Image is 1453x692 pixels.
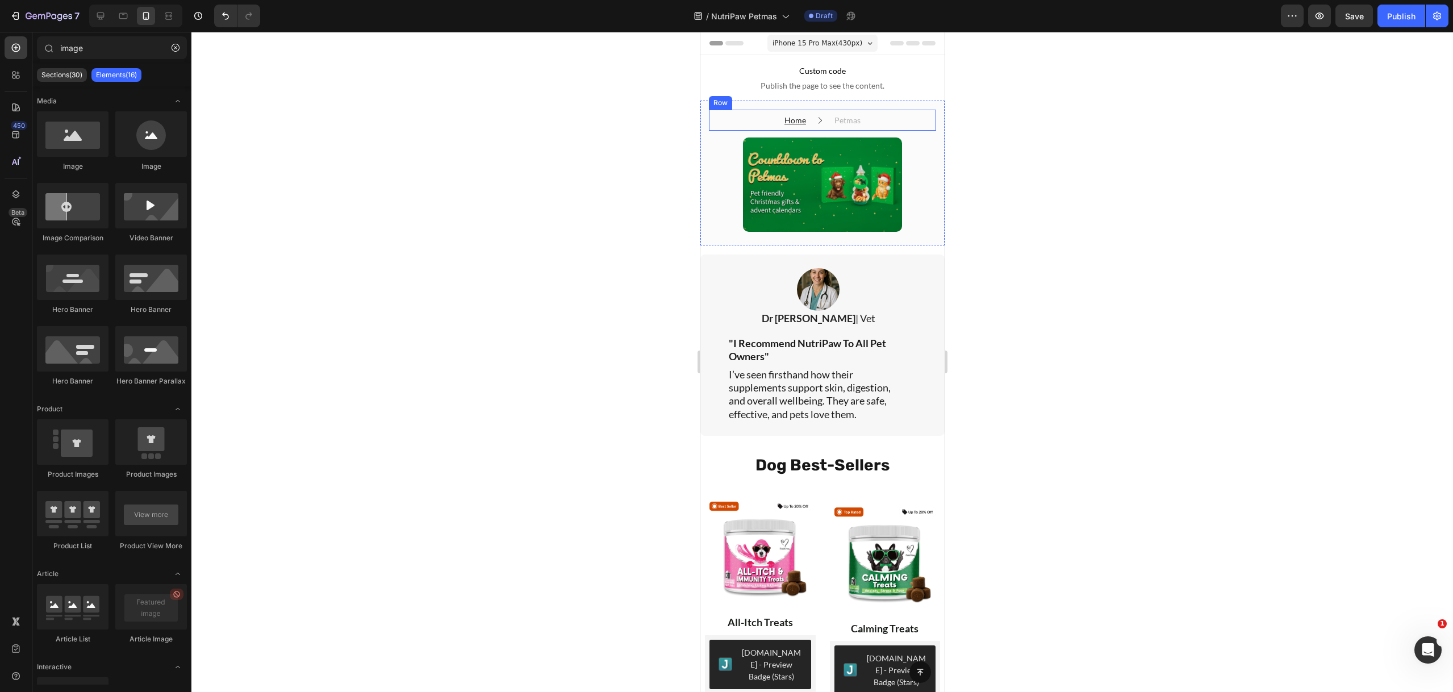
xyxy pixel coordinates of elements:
button: Save [1335,5,1373,27]
span: Media [37,96,57,106]
div: Product View More [115,541,187,551]
div: Article List [37,634,108,644]
p: 7 [74,9,80,23]
div: Publish [1387,10,1416,22]
span: / [706,10,709,22]
p: Elements(16) [96,70,137,80]
div: Article Image [115,634,187,644]
p: Sections(30) [41,70,82,80]
span: Article [37,569,59,579]
div: Beta [9,208,27,217]
iframe: Design area [700,32,945,692]
span: Toggle open [169,400,187,418]
span: Toggle open [169,658,187,676]
div: Product List [37,541,108,551]
div: 450 [11,121,27,130]
span: Save [1345,11,1364,21]
iframe: Intercom live chat [1414,636,1442,664]
div: Hero Banner [37,376,108,386]
div: Hero Banner [115,305,187,315]
div: Image [115,161,187,172]
span: NutriPaw Petmas [711,10,777,22]
div: Hero Banner [37,305,108,315]
div: Product Images [115,469,187,480]
div: Product Images [37,469,108,480]
div: Image Comparison [37,233,108,243]
button: Publish [1377,5,1425,27]
span: Product [37,404,62,414]
div: Video Banner [115,233,187,243]
button: Judge.me - Preview Badge (Stars) [134,614,236,663]
span: 1 [1438,619,1447,628]
button: 7 [5,5,85,27]
span: Interactive [37,662,72,672]
span: Draft [816,11,833,21]
span: Toggle open [169,565,187,583]
div: Hero Banner Parallax [115,376,187,386]
div: Undo/Redo [214,5,260,27]
input: Search Sections & Elements [37,36,187,59]
div: Image [37,161,108,172]
span: Toggle open [169,92,187,110]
